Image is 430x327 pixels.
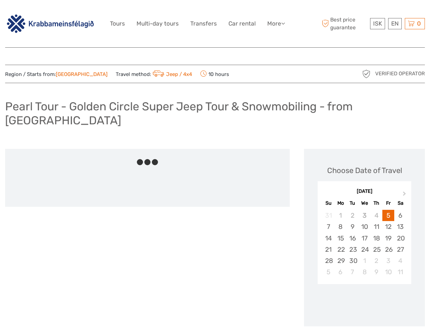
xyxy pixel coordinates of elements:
button: Next Month [400,190,411,201]
span: Travel method: [116,69,192,79]
span: 10 hours [200,69,229,79]
div: Not available Sunday, August 31st, 2025 [322,210,334,221]
div: Choose Tuesday, September 16th, 2025 [347,233,359,244]
span: Best price guarantee [320,16,368,31]
div: Choose Monday, October 6th, 2025 [335,266,347,278]
div: Choose Thursday, September 11th, 2025 [370,221,382,232]
div: Sa [394,199,406,208]
div: Choose Wednesday, September 17th, 2025 [359,233,370,244]
div: Loading... [362,301,367,306]
img: 3142-b3e26b51-08fe-4449-b938-50ec2168a4a0_logo_big.png [5,13,96,34]
div: Choose Wednesday, October 1st, 2025 [359,255,370,266]
h1: Pearl Tour - Golden Circle Super Jeep Tour & Snowmobiling - from [GEOGRAPHIC_DATA] [5,99,425,127]
div: Choose Thursday, October 2nd, 2025 [370,255,382,266]
div: Choose Sunday, October 5th, 2025 [322,266,334,278]
img: verified_operator_grey_128.png [361,68,372,79]
a: More [267,19,285,29]
div: Choose Monday, September 8th, 2025 [335,221,347,232]
div: Choose Friday, September 19th, 2025 [382,233,394,244]
div: Choose Sunday, September 28th, 2025 [322,255,334,266]
div: Choose Saturday, October 11th, 2025 [394,266,406,278]
div: Choose Date of Travel [327,165,402,176]
a: Jeep / 4x4 [151,71,192,77]
div: Choose Tuesday, September 23rd, 2025 [347,244,359,255]
div: Choose Friday, October 10th, 2025 [382,266,394,278]
div: Choose Monday, September 29th, 2025 [335,255,347,266]
div: Choose Friday, September 12th, 2025 [382,221,394,232]
div: Choose Saturday, September 20th, 2025 [394,233,406,244]
div: Choose Saturday, October 4th, 2025 [394,255,406,266]
div: Choose Monday, September 15th, 2025 [335,233,347,244]
div: Choose Wednesday, September 10th, 2025 [359,221,370,232]
div: Choose Thursday, September 18th, 2025 [370,233,382,244]
div: Not available Monday, September 1st, 2025 [335,210,347,221]
a: Tours [110,19,125,29]
div: Choose Wednesday, October 8th, 2025 [359,266,370,278]
div: month 2025-09 [320,210,409,278]
div: Choose Friday, October 3rd, 2025 [382,255,394,266]
div: Choose Sunday, September 7th, 2025 [322,221,334,232]
div: Choose Sunday, September 14th, 2025 [322,233,334,244]
div: Su [322,199,334,208]
div: Choose Thursday, October 9th, 2025 [370,266,382,278]
span: ISK [373,20,382,27]
div: Choose Monday, September 22nd, 2025 [335,244,347,255]
div: Choose Thursday, September 25th, 2025 [370,244,382,255]
a: [GEOGRAPHIC_DATA] [56,71,108,77]
div: Not available Thursday, September 4th, 2025 [370,210,382,221]
div: Choose Friday, September 5th, 2025 [382,210,394,221]
div: Choose Wednesday, September 24th, 2025 [359,244,370,255]
span: Region / Starts from: [5,71,108,78]
div: Choose Friday, September 26th, 2025 [382,244,394,255]
div: EN [388,18,402,29]
div: Choose Sunday, September 21st, 2025 [322,244,334,255]
div: We [359,199,370,208]
a: Multi-day tours [137,19,179,29]
div: Not available Wednesday, September 3rd, 2025 [359,210,370,221]
div: Th [370,199,382,208]
div: Fr [382,199,394,208]
div: Choose Saturday, September 13th, 2025 [394,221,406,232]
div: [DATE] [318,188,411,195]
div: Choose Tuesday, October 7th, 2025 [347,266,359,278]
div: Choose Saturday, September 6th, 2025 [394,210,406,221]
div: Choose Saturday, September 27th, 2025 [394,244,406,255]
div: Tu [347,199,359,208]
div: Choose Tuesday, September 30th, 2025 [347,255,359,266]
div: Not available Tuesday, September 2nd, 2025 [347,210,359,221]
span: 0 [416,20,422,27]
div: Choose Tuesday, September 9th, 2025 [347,221,359,232]
div: Mo [335,199,347,208]
a: Car rental [228,19,256,29]
a: Transfers [190,19,217,29]
span: Verified Operator [375,70,425,77]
